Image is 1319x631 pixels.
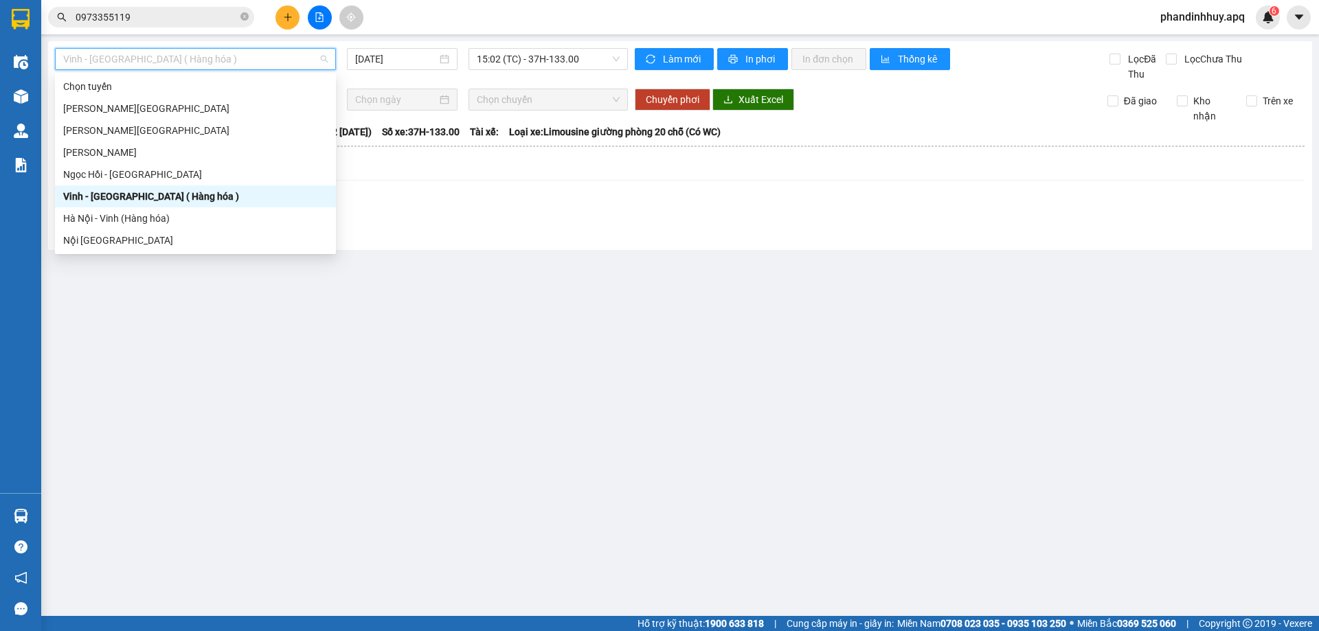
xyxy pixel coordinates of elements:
[382,124,460,139] span: Số xe: 37H-133.00
[55,97,336,119] div: Gia Lâm - Mỹ Đình
[57,12,67,22] span: search
[787,616,894,631] span: Cung cấp máy in - giấy in:
[635,48,714,70] button: syncLàm mới
[898,51,939,67] span: Thống kê
[76,10,238,25] input: Tìm tên, số ĐT hoặc mã đơn
[635,89,710,111] button: Chuyển phơi
[509,124,721,139] span: Loại xe: Limousine giường phòng 20 chỗ (Có WC)
[1070,621,1074,626] span: ⚪️
[1262,11,1274,23] img: icon-new-feature
[663,51,703,67] span: Làm mới
[14,158,28,172] img: solution-icon
[308,5,332,30] button: file-add
[14,540,27,553] span: question-circle
[717,48,788,70] button: printerIn phơi
[55,185,336,207] div: Vinh - Hà Nội ( Hàng hóa )
[63,145,328,160] div: [PERSON_NAME]
[774,616,776,631] span: |
[1243,619,1252,628] span: copyright
[55,141,336,163] div: Mỹ Đình - Ngọc Hồi
[1293,11,1305,23] span: caret-down
[1270,6,1279,16] sup: 6
[1186,616,1188,631] span: |
[14,55,28,69] img: warehouse-icon
[12,9,30,30] img: logo-vxr
[63,189,328,204] div: Vinh - [GEOGRAPHIC_DATA] ( Hàng hóa )
[470,124,499,139] span: Tài xế:
[63,233,328,248] div: Nội [GEOGRAPHIC_DATA]
[1118,93,1162,108] span: Đã giao
[14,124,28,138] img: warehouse-icon
[240,11,249,24] span: close-circle
[646,54,657,65] span: sync
[477,89,620,110] span: Chọn chuyến
[55,163,336,185] div: Ngọc Hồi - Mỹ Đình
[315,12,324,22] span: file-add
[63,101,328,116] div: [PERSON_NAME][GEOGRAPHIC_DATA]
[240,12,249,21] span: close-circle
[355,51,437,67] input: 11/09/2025
[63,79,328,94] div: Chọn tuyến
[55,229,336,251] div: Nội Tỉnh Vinh
[14,89,28,104] img: warehouse-icon
[940,618,1066,629] strong: 0708 023 035 - 0935 103 250
[870,48,950,70] button: bar-chartThống kê
[14,509,28,523] img: warehouse-icon
[63,167,328,182] div: Ngọc Hồi - [GEOGRAPHIC_DATA]
[275,5,300,30] button: plus
[1149,8,1256,25] span: phandinhhuy.apq
[728,54,740,65] span: printer
[63,49,328,69] span: Vinh - Hà Nội ( Hàng hóa )
[1179,51,1244,67] span: Lọc Chưa Thu
[283,12,293,22] span: plus
[55,119,336,141] div: Mỹ Đình - Gia Lâm
[63,123,328,138] div: [PERSON_NAME][GEOGRAPHIC_DATA]
[638,616,764,631] span: Hỗ trợ kỹ thuật:
[1272,6,1276,16] span: 6
[897,616,1066,631] span: Miền Nam
[1077,616,1176,631] span: Miền Bắc
[1188,93,1236,124] span: Kho nhận
[14,602,27,615] span: message
[1117,618,1176,629] strong: 0369 525 060
[791,48,866,70] button: In đơn chọn
[1257,93,1298,108] span: Trên xe
[712,89,794,111] button: downloadXuất Excel
[339,5,363,30] button: aim
[881,54,892,65] span: bar-chart
[1287,5,1311,30] button: caret-down
[55,76,336,97] div: Chọn tuyến
[63,211,328,226] div: Hà Nội - Vinh (Hàng hóa)
[477,49,620,69] span: 15:02 (TC) - 37H-133.00
[745,51,777,67] span: In phơi
[55,207,336,229] div: Hà Nội - Vinh (Hàng hóa)
[705,618,764,629] strong: 1900 633 818
[355,92,437,107] input: Chọn ngày
[14,571,27,584] span: notification
[346,12,356,22] span: aim
[1123,51,1165,82] span: Lọc Đã Thu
